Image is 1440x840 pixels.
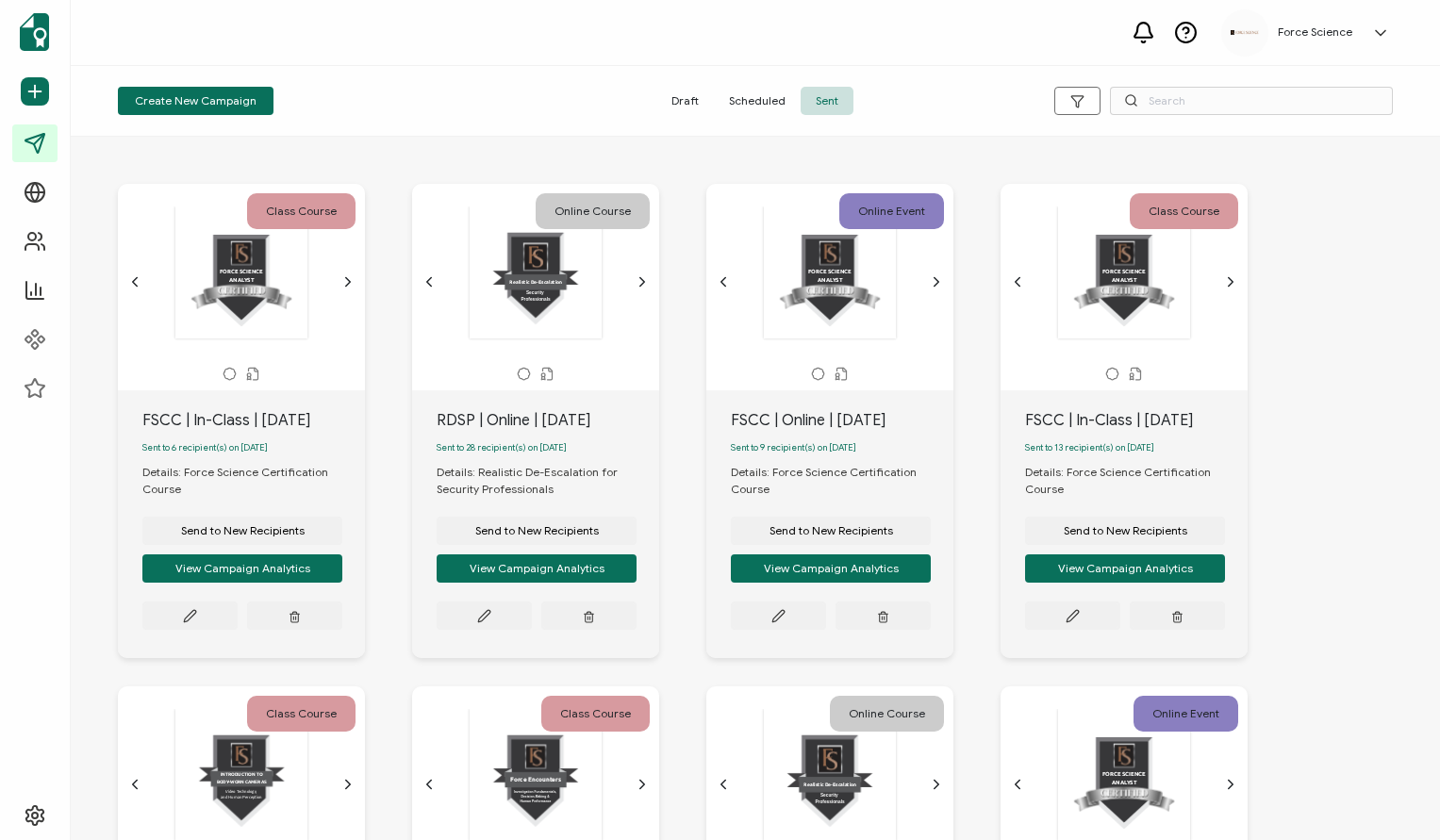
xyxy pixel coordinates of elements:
[142,409,365,432] div: FSCC | In-Class | [DATE]
[635,777,650,792] ion-icon: chevron forward outline
[929,274,944,289] ion-icon: chevron forward outline
[830,696,944,732] div: Online Course
[731,554,931,583] button: View Campaign Analytics
[142,442,268,453] span: Sent to 6 recipient(s) on [DATE]
[1223,777,1238,792] ion-icon: chevron forward outline
[1110,87,1393,115] input: Search
[731,517,931,545] button: Send to New Recipients
[536,193,650,229] div: Online Course
[1025,464,1248,498] div: Details: Force Science Certification Course
[340,777,356,792] ion-icon: chevron forward outline
[437,409,659,432] div: RDSP | Online | [DATE]
[801,87,853,115] span: Sent
[1025,409,1248,432] div: FSCC | In-Class | [DATE]
[541,696,650,732] div: Class Course
[714,87,801,115] span: Scheduled
[1346,749,1440,840] iframe: Chat Widget
[437,464,659,498] div: Details: Realistic De-Escalation for Security Professionals
[635,274,650,289] ion-icon: chevron forward outline
[127,274,142,289] ion-icon: chevron back outline
[1134,696,1238,732] div: Online Event
[656,87,714,115] span: Draft
[437,442,567,453] span: Sent to 28 recipient(s) on [DATE]
[340,274,356,289] ion-icon: chevron forward outline
[716,274,731,289] ion-icon: chevron back outline
[929,777,944,792] ion-icon: chevron forward outline
[1025,554,1225,583] button: View Campaign Analytics
[142,464,365,498] div: Details: Force Science Certification Course
[1010,777,1025,792] ion-icon: chevron back outline
[716,777,731,792] ion-icon: chevron back outline
[1010,274,1025,289] ion-icon: chevron back outline
[247,696,356,732] div: Class Course
[1130,193,1238,229] div: Class Course
[731,442,856,453] span: Sent to 9 recipient(s) on [DATE]
[839,193,944,229] div: Online Event
[181,525,305,536] span: Send to New Recipients
[1223,274,1238,289] ion-icon: chevron forward outline
[1231,30,1259,35] img: d96c2383-09d7-413e-afb5-8f6c84c8c5d6.png
[118,87,273,115] button: Create New Campaign
[1025,517,1225,545] button: Send to New Recipients
[422,777,437,792] ion-icon: chevron back outline
[1278,25,1352,39] h5: Force Science
[142,517,342,545] button: Send to New Recipients
[1025,442,1154,453] span: Sent to 13 recipient(s) on [DATE]
[127,777,142,792] ion-icon: chevron back outline
[475,525,599,536] span: Send to New Recipients
[437,554,637,583] button: View Campaign Analytics
[437,517,637,545] button: Send to New Recipients
[142,554,342,583] button: View Campaign Analytics
[731,464,953,498] div: Details: Force Science Certification Course
[1064,525,1187,536] span: Send to New Recipients
[770,525,893,536] span: Send to New Recipients
[731,409,953,432] div: FSCC | Online | [DATE]
[20,13,49,51] img: sertifier-logomark-colored.svg
[247,193,356,229] div: Class Course
[422,274,437,289] ion-icon: chevron back outline
[135,95,257,107] span: Create New Campaign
